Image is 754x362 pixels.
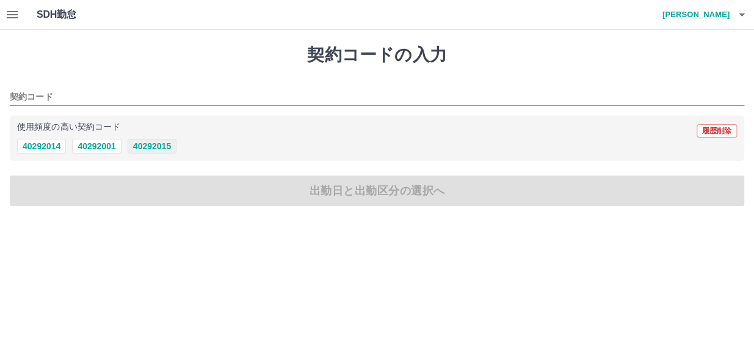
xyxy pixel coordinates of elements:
button: 履歴削除 [697,124,737,138]
button: 40292014 [17,139,66,153]
p: 使用頻度の高い契約コード [17,123,120,131]
h1: 契約コードの入力 [10,45,744,65]
button: 40292015 [128,139,176,153]
button: 40292001 [72,139,121,153]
